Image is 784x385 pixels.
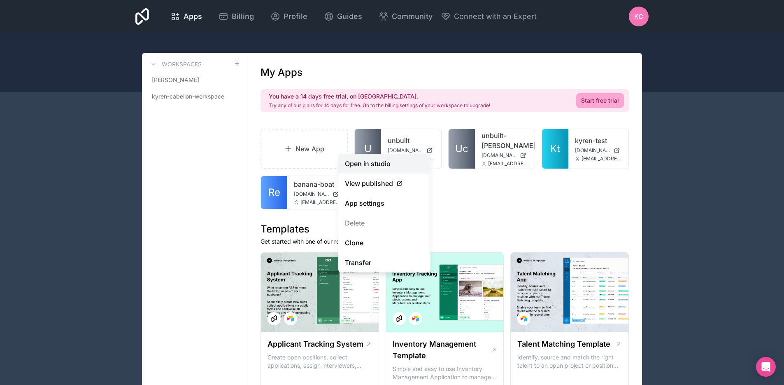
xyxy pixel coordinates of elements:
span: [EMAIL_ADDRESS][DOMAIN_NAME] [582,155,622,162]
a: Uc [449,129,475,169]
span: [DOMAIN_NAME] [575,147,610,154]
a: Community [372,7,439,26]
span: Community [392,11,433,22]
span: [DOMAIN_NAME] [388,147,423,154]
button: Connect with an Expert [441,11,537,22]
h1: Templates [261,223,629,236]
span: Uc [455,142,468,155]
span: KC [634,12,643,21]
a: View published [338,174,430,193]
span: [EMAIL_ADDRESS][DOMAIN_NAME] [300,199,341,206]
a: Transfer [338,253,430,272]
a: Start free trial [576,93,624,108]
span: Kt [550,142,560,155]
span: [DOMAIN_NAME] [294,191,329,197]
h1: Applicant Tracking System [268,338,363,350]
a: [DOMAIN_NAME] [294,191,341,197]
a: Billing [212,7,261,26]
a: unbuilt-[PERSON_NAME] [482,131,528,150]
a: Apps [164,7,209,26]
div: Open Intercom Messenger [756,357,776,377]
a: [DOMAIN_NAME] [388,147,435,154]
span: Apps [184,11,202,22]
a: Kt [542,129,568,169]
p: Simple and easy to use Inventory Management Application to manage your stock, orders and Manufact... [393,365,497,381]
span: Guides [337,11,362,22]
a: kyren-cabellon-workspace [149,89,240,104]
span: kyren-cabellon-workspace [152,92,224,101]
a: [PERSON_NAME] [149,73,240,87]
span: [PERSON_NAME] [152,76,199,84]
a: New App [261,129,348,169]
a: Profile [264,7,314,26]
h1: Talent Matching Template [517,338,610,350]
h1: My Apps [261,66,302,79]
h3: Workspaces [162,60,202,68]
a: Clone [338,233,430,253]
p: Identify, source and match the right talent to an open project or position with our Talent Matchi... [517,353,622,370]
img: Airtable Logo [287,315,294,322]
span: Billing [232,11,254,22]
p: Try any of our plans for 14 days for free. Go to the billing settings of your workspace to upgrade! [269,102,490,109]
a: Workspaces [149,59,202,69]
img: Airtable Logo [521,315,527,322]
span: [DOMAIN_NAME][PERSON_NAME] [482,152,517,159]
span: [EMAIL_ADDRESS][DOMAIN_NAME] [488,160,528,167]
p: Create open positions, collect applications, assign interviewers, centralise candidate feedback a... [268,353,372,370]
a: [DOMAIN_NAME] [575,147,622,154]
a: App settings [338,193,430,213]
span: Re [268,186,280,199]
a: unbuilt [388,136,435,146]
span: Profile [284,11,307,22]
span: U [364,142,372,155]
button: Delete [338,213,430,233]
h2: You have a 14 days free trial, on [GEOGRAPHIC_DATA]. [269,92,490,101]
a: banana-boat [294,179,341,189]
a: Guides [317,7,369,26]
a: Open in studio [338,154,430,174]
a: Re [261,176,287,209]
a: U [355,129,381,169]
span: Connect with an Expert [454,11,537,22]
span: View published [345,178,393,188]
h1: Inventory Management Template [393,338,491,362]
a: [DOMAIN_NAME][PERSON_NAME] [482,152,528,159]
img: Airtable Logo [412,315,419,322]
p: Get started with one of our ready-made templates [261,237,629,246]
a: kyren-test [575,136,622,146]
